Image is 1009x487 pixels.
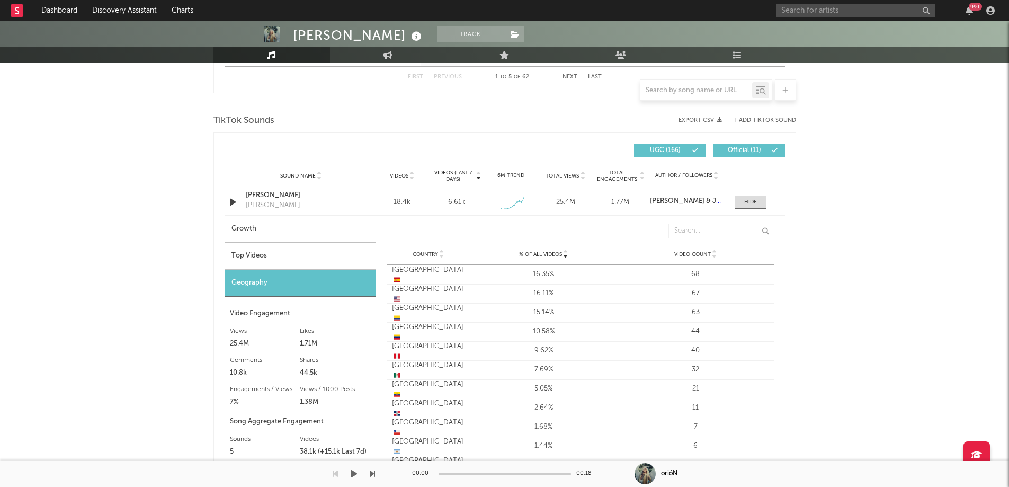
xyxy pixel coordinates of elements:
[300,367,370,379] div: 44.5k
[392,322,465,343] div: [GEOGRAPHIC_DATA]
[213,114,274,127] span: TikTok Sounds
[541,197,590,208] div: 25.4M
[641,147,690,154] span: UGC ( 166 )
[394,277,400,284] span: 🇪🇸
[300,338,370,350] div: 1.71M
[500,75,506,79] span: to
[622,326,769,337] div: 44
[230,354,300,367] div: Comments
[392,284,465,305] div: [GEOGRAPHIC_DATA]
[674,251,711,258] span: Video Count
[392,437,465,457] div: [GEOGRAPHIC_DATA]
[230,433,300,446] div: Sounds
[392,360,465,381] div: [GEOGRAPHIC_DATA]
[300,396,370,409] div: 1.38M
[470,307,617,318] div: 15.14%
[394,315,400,322] span: 🇨🇴
[622,288,769,299] div: 67
[720,147,769,154] span: Official ( 11 )
[483,71,541,84] div: 1 5 62
[622,403,769,413] div: 11
[392,399,465,419] div: [GEOGRAPHIC_DATA]
[595,197,645,208] div: 1.77M
[470,441,617,451] div: 1.44%
[230,415,370,428] div: Song Aggregate Engagement
[655,172,712,179] span: Author / Followers
[514,75,520,79] span: of
[432,170,475,182] span: Videos (last 7 days)
[408,74,423,80] button: First
[394,449,400,456] span: 🇦🇷
[622,346,769,356] div: 40
[394,430,400,437] span: 🇨🇱
[622,441,769,451] div: 6
[394,296,400,303] span: 🇺🇸
[622,365,769,375] div: 32
[678,117,722,123] button: Export CSV
[293,26,424,44] div: [PERSON_NAME]
[634,144,706,157] button: UGC(166)
[470,326,617,337] div: 10.58%
[300,325,370,338] div: Likes
[300,383,370,396] div: Views / 1000 Posts
[230,325,300,338] div: Views
[412,467,433,480] div: 00:00
[225,216,376,243] div: Growth
[470,346,617,356] div: 9.62%
[966,6,973,15] button: 99+
[230,383,300,396] div: Engagements / Views
[588,74,602,80] button: Last
[519,251,562,258] span: % of all Videos
[394,392,400,399] span: 🇪🇨
[394,353,400,360] span: 🇵🇪
[486,172,535,180] div: 6M Trend
[225,270,376,297] div: Geography
[661,469,677,479] div: orióN
[230,396,300,409] div: 7%
[413,251,438,258] span: Country
[668,224,774,238] input: Search...
[546,173,579,179] span: Total Views
[230,307,370,320] div: Video Engagement
[394,373,400,379] span: 🇲🇽
[622,384,769,394] div: 21
[650,198,736,205] strong: [PERSON_NAME] & JQuiles
[280,173,316,179] span: Sound Name
[622,422,769,432] div: 7
[394,334,400,341] span: 🇻🇪
[394,411,400,418] span: 🇩🇴
[392,341,465,362] div: [GEOGRAPHIC_DATA]
[722,118,796,123] button: + Add TikTok Sound
[470,422,617,432] div: 1.68%
[392,379,465,400] div: [GEOGRAPHIC_DATA]
[300,354,370,367] div: Shares
[576,467,597,480] div: 00:18
[776,4,935,17] input: Search for artists
[969,3,982,11] div: 99 +
[448,197,465,208] div: 6.61k
[378,197,427,208] div: 18.4k
[230,446,300,458] div: 5
[246,190,356,201] div: [PERSON_NAME]
[390,173,408,179] span: Videos
[640,86,752,95] input: Search by song name or URL
[470,403,617,413] div: 2.64%
[470,365,617,375] div: 7.69%
[230,338,300,350] div: 25.4M
[392,418,465,438] div: [GEOGRAPHIC_DATA]
[733,118,796,123] button: + Add TikTok Sound
[437,26,504,42] button: Track
[595,170,638,182] span: Total Engagements
[392,456,465,476] div: [GEOGRAPHIC_DATA]
[392,265,465,286] div: [GEOGRAPHIC_DATA]
[470,269,617,280] div: 16.35%
[300,433,370,446] div: Videos
[470,384,617,394] div: 5.05%
[470,288,617,299] div: 16.11%
[392,303,465,324] div: [GEOGRAPHIC_DATA]
[713,144,785,157] button: Official(11)
[225,243,376,270] div: Top Videos
[650,198,724,205] a: [PERSON_NAME] & JQuiles
[230,367,300,379] div: 10.8k
[434,74,462,80] button: Previous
